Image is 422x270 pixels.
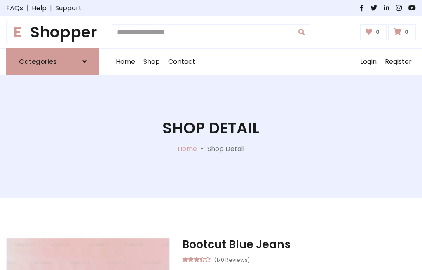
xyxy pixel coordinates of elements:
a: Login [356,49,381,75]
a: 0 [388,24,416,40]
a: Categories [6,48,99,75]
span: | [23,3,32,13]
a: 0 [360,24,387,40]
a: Support [55,3,82,13]
a: EShopper [6,23,99,42]
a: Shop [139,49,164,75]
p: - [197,144,207,154]
a: Contact [164,49,199,75]
a: Home [178,144,197,154]
a: Register [381,49,416,75]
span: 0 [403,28,410,36]
span: | [47,3,55,13]
h1: Shopper [6,23,99,42]
small: (170 Reviews) [214,254,250,264]
h6: Categories [19,58,57,65]
p: Shop Detail [207,144,244,154]
h1: Shop Detail [162,119,260,137]
span: 0 [374,28,382,36]
h3: Bootcut Blue Jeans [182,238,416,251]
a: Home [112,49,139,75]
a: Help [32,3,47,13]
a: FAQs [6,3,23,13]
span: E [6,21,28,43]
